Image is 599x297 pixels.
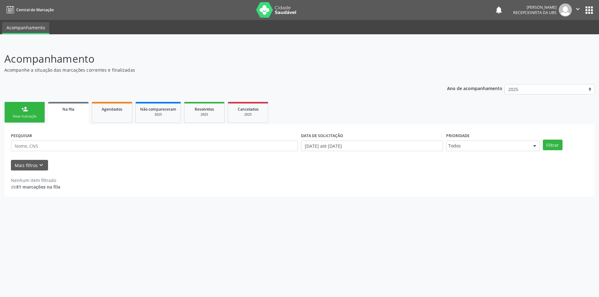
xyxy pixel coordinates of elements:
[189,112,220,117] div: 2025
[4,5,54,15] a: Central de Marcação
[448,143,527,149] span: Todos
[11,131,32,141] label: PESQUISAR
[301,131,343,141] label: DATA DE SOLICITAÇÃO
[11,160,48,171] button: Mais filtroskeyboard_arrow_down
[11,141,298,151] input: Nome, CNS
[232,112,264,117] div: 2025
[62,107,74,112] span: Na fila
[513,10,557,15] span: Recepcionista da UBS
[16,7,54,12] span: Central de Marcação
[447,84,502,92] p: Ano de acompanhamento
[238,107,259,112] span: Cancelados
[16,184,60,190] strong: 81 marcações na fila
[9,114,40,119] div: Nova marcação
[446,131,470,141] label: Prioridade
[513,5,557,10] div: [PERSON_NAME]
[574,6,581,12] i: 
[543,140,562,150] button: Filtrar
[4,51,417,67] p: Acompanhamento
[140,107,176,112] span: Não compareceram
[584,5,595,16] button: apps
[21,106,28,113] div: person_add
[301,141,443,151] input: Selecione um intervalo
[11,177,60,184] div: Nenhum item filtrado
[559,3,572,17] img: img
[38,162,45,169] i: keyboard_arrow_down
[4,67,417,73] p: Acompanhe a situação das marcações correntes e finalizadas
[2,22,49,34] a: Acompanhamento
[11,184,60,190] div: de
[494,6,503,14] button: notifications
[102,107,122,112] span: Agendados
[572,3,584,17] button: 
[140,112,176,117] div: 2025
[195,107,214,112] span: Resolvidos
